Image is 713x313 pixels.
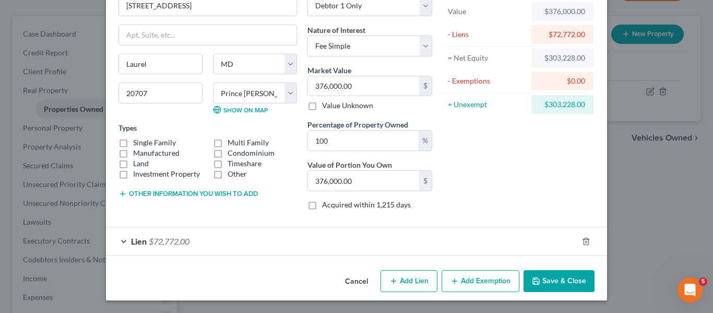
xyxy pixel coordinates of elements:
input: Apt, Suite, etc... [119,25,296,45]
input: 0.00 [308,171,419,191]
button: Cancel [337,271,376,292]
div: Value [448,6,527,17]
label: Manufactured [133,148,180,158]
label: Market Value [307,65,351,76]
label: Percentage of Property Owned [307,119,408,130]
label: Acquired within 1,215 days [322,200,411,210]
span: Lien [131,236,147,246]
label: Condominium [228,148,275,158]
label: Value of Portion You Own [307,159,392,170]
label: Single Family [133,137,176,148]
div: - Liens [448,29,527,40]
div: $303,228.00 [540,53,585,63]
input: Enter city... [119,54,202,74]
label: Types [118,122,137,133]
button: Add Lien [381,270,437,292]
a: Show on Map [213,106,268,114]
div: $303,228.00 [540,99,585,110]
span: 5 [699,277,707,286]
label: Multi Family [228,137,269,148]
div: $ [419,171,432,191]
button: Save & Close [524,270,595,292]
div: $0.00 [540,76,585,86]
input: Enter zip... [118,83,203,103]
input: 0.00 [308,131,419,150]
label: Land [133,158,149,169]
label: Other [228,169,247,179]
label: Nature of Interest [307,25,365,36]
button: Other information you wish to add [118,190,258,198]
label: Investment Property [133,169,200,179]
div: % [419,131,432,150]
div: = Unexempt [448,99,527,110]
label: Value Unknown [322,100,373,111]
span: $72,772.00 [149,236,189,246]
iframe: Intercom live chat [678,277,703,303]
div: $376,000.00 [540,6,585,17]
label: Timeshare [228,158,262,169]
button: Add Exemption [442,270,519,292]
input: 0.00 [308,76,419,96]
div: = Net Equity [448,53,527,63]
div: $72,772.00 [540,29,585,40]
div: - Exemptions [448,76,527,86]
div: $ [419,76,432,96]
